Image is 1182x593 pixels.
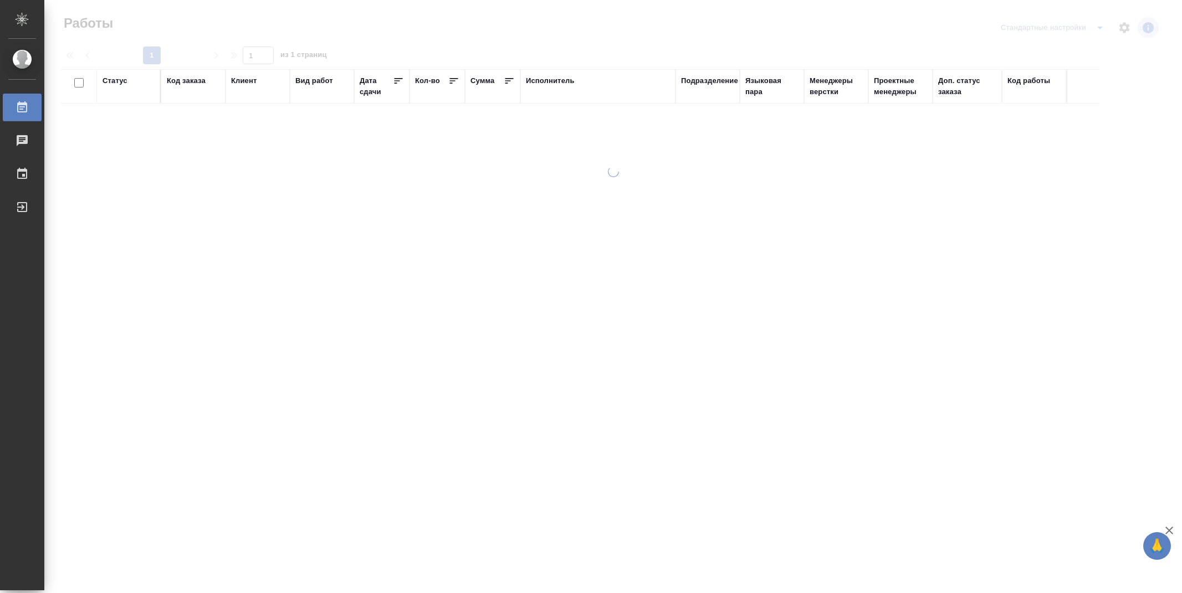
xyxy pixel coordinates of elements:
div: Языковая пара [745,75,799,97]
div: Код работы [1007,75,1050,86]
div: Проектные менеджеры [874,75,927,97]
div: Доп. статус заказа [938,75,996,97]
div: Менеджеры верстки [810,75,863,97]
div: Исполнитель [526,75,575,86]
div: Вид работ [295,75,333,86]
div: Статус [103,75,127,86]
button: 🙏 [1143,532,1171,560]
div: Подразделение [681,75,738,86]
div: Дата сдачи [360,75,393,97]
div: Код заказа [167,75,206,86]
span: 🙏 [1148,534,1166,558]
div: Кол-во [415,75,440,86]
div: Сумма [470,75,494,86]
div: Клиент [231,75,257,86]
